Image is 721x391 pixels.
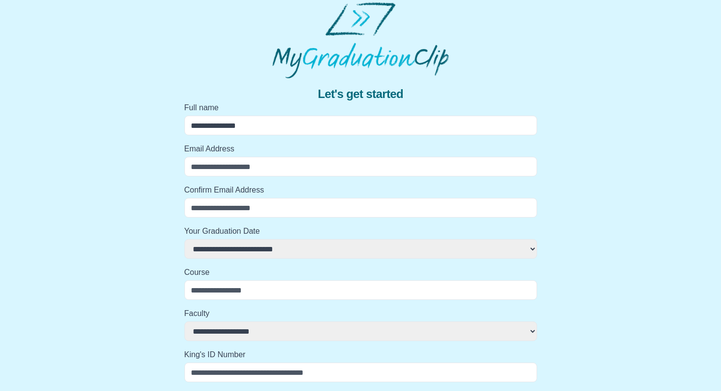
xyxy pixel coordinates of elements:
[272,2,449,78] img: MyGraduationClip
[184,225,537,237] label: Your Graduation Date
[318,86,403,102] span: Let's get started
[184,267,537,278] label: Course
[184,308,537,319] label: Faculty
[184,349,537,361] label: King's ID Number
[184,143,537,155] label: Email Address
[184,184,537,196] label: Confirm Email Address
[184,102,537,114] label: Full name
